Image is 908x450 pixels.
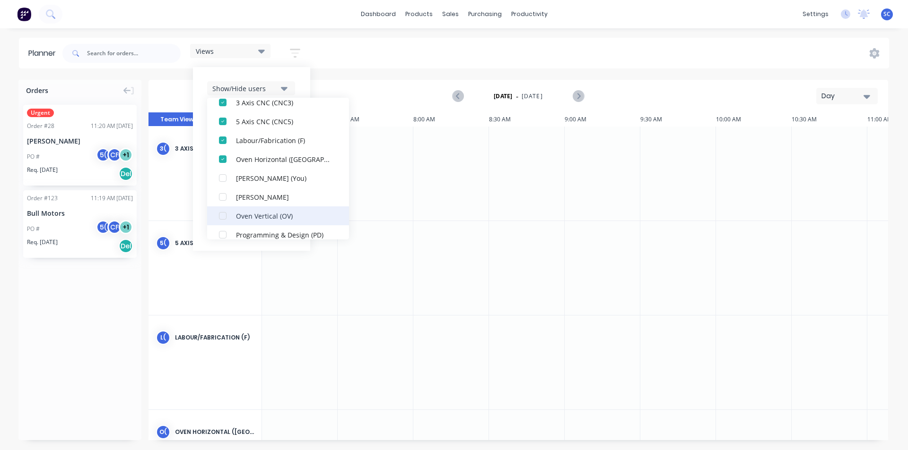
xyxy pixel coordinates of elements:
[27,238,58,246] span: Req. [DATE]
[107,148,122,162] div: CF
[338,112,413,127] div: 7:30 AM
[17,7,31,21] img: Factory
[821,91,865,101] div: Day
[236,229,331,239] div: Programming & Design (PD)
[27,208,133,218] div: Bull Motors
[156,425,170,439] div: O(
[27,153,40,161] div: PO #
[453,90,464,102] button: Previous page
[883,10,891,18] span: SC
[401,7,437,21] div: products
[716,112,792,127] div: 10:00 AM
[506,7,552,21] div: productivity
[87,44,181,63] input: Search for orders...
[156,331,170,345] div: L(
[236,173,331,183] div: [PERSON_NAME] (You)
[28,48,61,59] div: Planner
[494,92,513,101] strong: [DATE]
[148,112,205,127] button: Team View
[236,192,331,202] div: [PERSON_NAME]
[96,220,110,234] div: 5(
[175,144,254,153] div: 3 Axis CNC (CNC3)
[236,211,331,221] div: Oven Vertical (OV)
[156,236,170,250] div: 5(
[175,239,254,247] div: 5 Axis CNC (CNC5)
[816,88,878,104] button: Day
[207,81,295,95] button: Show/Hide users
[798,7,833,21] div: settings
[27,109,54,117] span: Urgent
[175,333,254,342] div: Labour/Fabrication (F)
[640,112,716,127] div: 9:30 AM
[119,220,133,234] div: + 1
[119,167,133,181] div: Del
[489,112,565,127] div: 8:30 AM
[175,428,254,436] div: Oven Horizontal ([GEOGRAPHIC_DATA])
[522,92,543,101] span: [DATE]
[413,112,489,127] div: 8:00 AM
[91,122,133,130] div: 11:20 AM [DATE]
[107,220,122,234] div: CF
[26,85,48,95] span: Orders
[196,46,214,56] span: Views
[156,142,170,156] div: 3(
[96,148,110,162] div: 5(
[516,91,518,102] span: -
[236,154,331,164] div: Oven Horizontal ([GEOGRAPHIC_DATA])
[792,112,867,127] div: 10:30 AM
[119,239,133,253] div: Del
[119,148,133,162] div: + 1
[437,7,463,21] div: sales
[573,90,584,102] button: Next page
[212,84,278,93] div: Show/Hide users
[27,194,58,203] div: Order # 123
[565,112,640,127] div: 9:00 AM
[91,194,133,203] div: 11:19 AM [DATE]
[236,135,331,145] div: Labour/Fabrication (F)
[27,166,58,174] span: Req. [DATE]
[463,7,506,21] div: purchasing
[27,122,54,130] div: Order # 28
[27,136,133,146] div: [PERSON_NAME]
[236,97,331,107] div: 3 Axis CNC (CNC3)
[27,225,40,233] div: PO #
[236,116,331,126] div: 5 Axis CNC (CNC5)
[356,7,401,21] a: dashboard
